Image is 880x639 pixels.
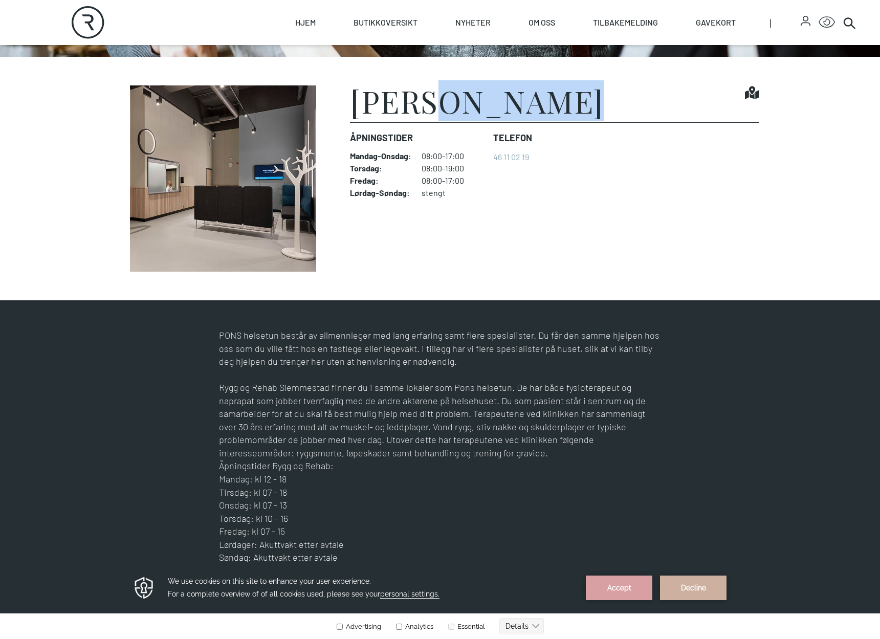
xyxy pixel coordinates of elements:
[219,459,661,473] p: Åpningstider Rygg og Rehab:
[219,329,661,368] p: PONS helsetun består av allmennleger med lang erfaring samt flere spesialister. Du får den samme ...
[219,512,661,525] p: Torsdag: kl 10 - 16
[448,63,454,69] input: Essential
[336,62,381,70] label: Advertising
[422,163,485,173] dd: 08:00-19:00
[350,151,411,161] dt: Mandag - Onsdag :
[337,63,343,69] input: Advertising
[350,188,411,198] dt: Lørdag - Søndag :
[219,551,661,564] p: Søndag: Akuttvakt etter avtale
[499,57,544,74] button: Details
[660,15,727,39] button: Decline
[422,175,485,186] dd: 08:00-17:00
[219,499,661,512] p: Onsdag: kl 07 - 13
[422,188,485,198] dd: stengt
[350,85,604,116] h1: [PERSON_NAME]
[219,473,661,486] p: Mandag: kl 12 - 18
[819,14,835,31] button: Open Accessibility Menu
[133,15,155,39] img: Privacy reminder
[493,152,529,162] a: 46 11 02 19
[219,486,661,499] p: Tirsdag: kl 07 - 18
[505,61,529,70] text: Details
[168,14,573,40] h3: We use cookies on this site to enhance your user experience. For a complete overview of of all co...
[350,163,411,173] dt: Torsdag :
[380,29,439,38] span: personal settings.
[350,131,485,145] dt: Åpningstider
[493,131,532,145] dt: Telefon
[219,381,661,459] p: Rygg og Rehab Slemmestad finner du i samme lokaler som Pons helsetun. De har både fysioterapeut o...
[422,151,485,161] dd: 08:00-17:00
[586,15,652,39] button: Accept
[394,62,433,70] label: Analytics
[219,538,661,552] p: Lørdager: Akuttvakt etter avtale
[350,175,411,186] dt: Fredag :
[396,63,402,69] input: Analytics
[446,62,485,70] label: Essential
[219,525,661,538] p: Fredag: kl 07 - 15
